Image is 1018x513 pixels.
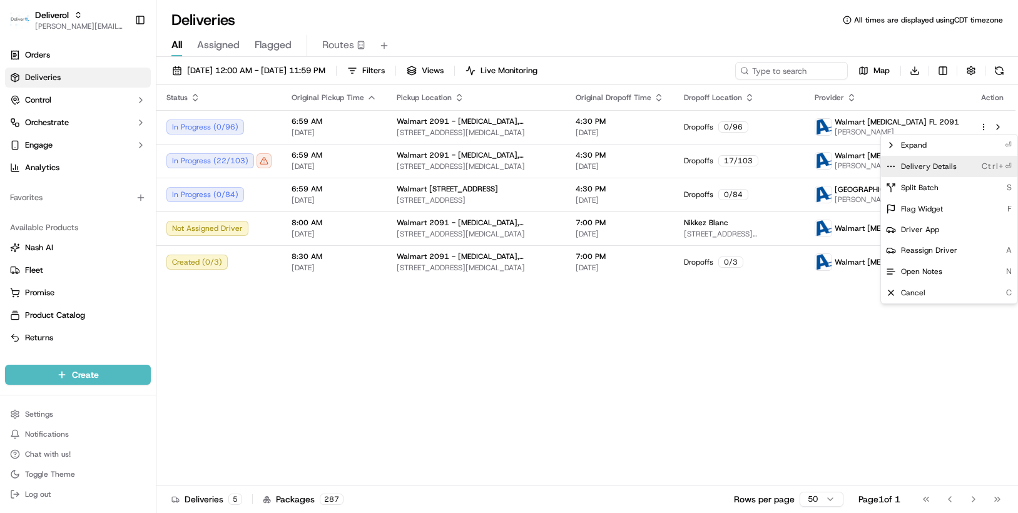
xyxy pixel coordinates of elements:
img: Chris Sexton [13,182,33,202]
div: Start new chat [56,119,205,132]
span: ⏎ [1005,140,1012,151]
img: Nash [13,13,38,38]
span: N [1006,266,1012,277]
span: API Documentation [118,280,201,292]
span: Open Notes [901,267,942,277]
span: Cancel [901,288,925,298]
button: See all [194,160,228,175]
a: Powered byPylon [88,310,151,320]
span: Pylon [125,310,151,320]
div: 📗 [13,281,23,291]
span: Reassign Driver [901,245,957,255]
span: F [1007,203,1012,215]
span: Ctrl+⏎ [982,161,1012,172]
span: A [1006,245,1012,256]
span: Driver App [901,225,939,235]
input: Got a question? Start typing here... [33,81,225,94]
span: Expand [901,140,927,150]
div: 💻 [106,281,116,291]
div: Past conversations [13,163,84,173]
img: 1736555255976-a54dd68f-1ca7-489b-9aae-adbdc363a1c4 [25,228,35,238]
span: S [1007,182,1012,193]
p: Welcome 👋 [13,50,228,70]
span: Knowledge Base [25,280,96,292]
span: 28 minutes ago [111,194,170,204]
div: We're available if you need us! [56,132,172,142]
span: Flag Widget [901,204,943,214]
span: [PERSON_NAME] [39,228,101,238]
span: [PERSON_NAME] [39,194,101,204]
img: Jeff Sasse [13,216,33,236]
span: 7:06 AM [111,228,141,238]
span: Split Batch [901,183,939,193]
span: • [104,228,108,238]
span: Delivery Details [901,161,957,171]
button: Start new chat [213,123,228,138]
a: 💻API Documentation [101,275,206,297]
span: C [1006,287,1012,298]
span: • [104,194,108,204]
img: 3776934990710_d1fed792ec724c72f789_72.jpg [26,119,49,142]
img: 1736555255976-a54dd68f-1ca7-489b-9aae-adbdc363a1c4 [13,119,35,142]
a: 📗Knowledge Base [8,275,101,297]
